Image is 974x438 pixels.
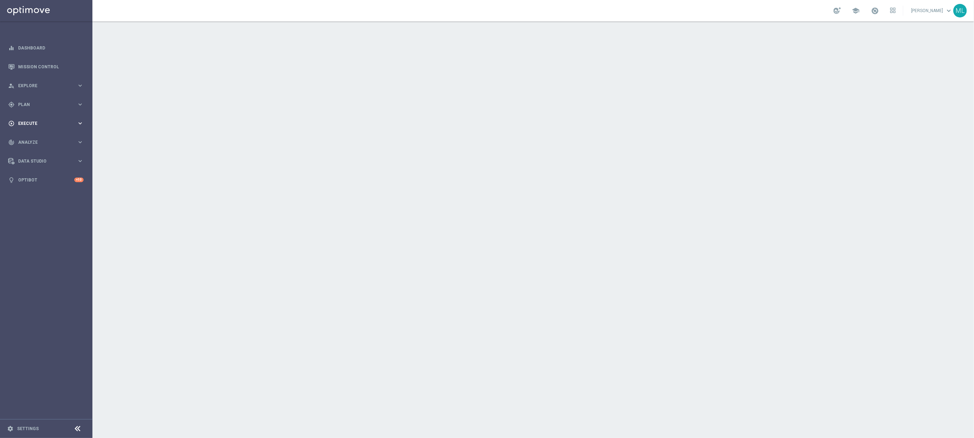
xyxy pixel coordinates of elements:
[18,84,77,88] span: Explore
[7,426,14,432] i: settings
[8,101,15,108] i: gps_fixed
[18,140,77,144] span: Analyze
[18,121,77,126] span: Execute
[8,38,84,57] div: Dashboard
[18,159,77,163] span: Data Studio
[8,101,77,108] div: Plan
[18,102,77,107] span: Plan
[8,45,15,51] i: equalizer
[8,64,84,70] button: Mission Control
[77,139,84,146] i: keyboard_arrow_right
[8,139,77,146] div: Analyze
[8,139,15,146] i: track_changes
[910,5,953,16] a: [PERSON_NAME]keyboard_arrow_down
[945,7,953,15] span: keyboard_arrow_down
[8,139,84,145] button: track_changes Analyze keyboard_arrow_right
[18,38,84,57] a: Dashboard
[17,427,39,431] a: Settings
[8,83,77,89] div: Explore
[77,101,84,108] i: keyboard_arrow_right
[8,177,84,183] button: lightbulb Optibot +10
[18,57,84,76] a: Mission Control
[8,158,77,164] div: Data Studio
[8,120,77,127] div: Execute
[77,158,84,164] i: keyboard_arrow_right
[77,82,84,89] i: keyboard_arrow_right
[8,177,15,183] i: lightbulb
[8,57,84,76] div: Mission Control
[74,178,84,182] div: +10
[8,102,84,107] button: gps_fixed Plan keyboard_arrow_right
[953,4,967,17] div: ML
[8,170,84,189] div: Optibot
[8,83,84,89] button: person_search Explore keyboard_arrow_right
[77,120,84,127] i: keyboard_arrow_right
[8,45,84,51] button: equalizer Dashboard
[18,170,74,189] a: Optibot
[8,120,15,127] i: play_circle_outline
[8,121,84,126] button: play_circle_outline Execute keyboard_arrow_right
[852,7,860,15] span: school
[8,158,84,164] button: Data Studio keyboard_arrow_right
[8,83,15,89] i: person_search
